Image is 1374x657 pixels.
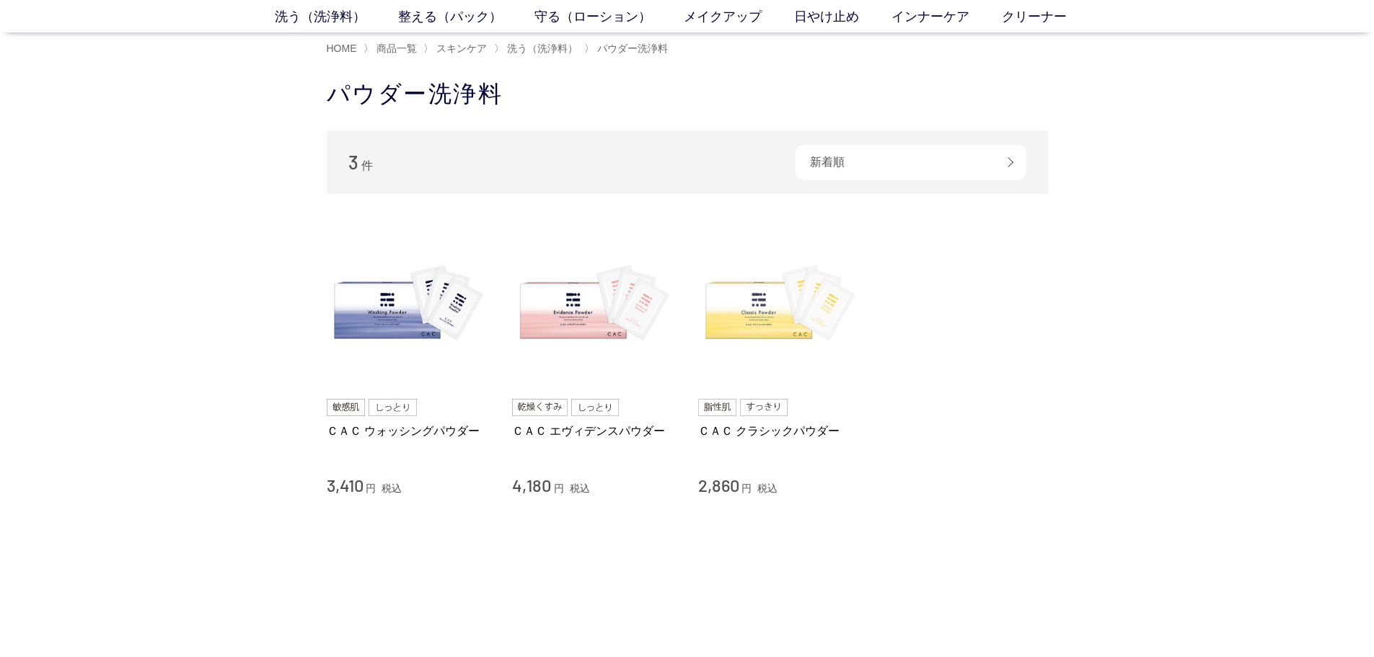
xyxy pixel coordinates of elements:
[327,423,491,438] a: ＣＡＣ ウォッシングパウダー
[361,159,373,172] span: 件
[507,43,578,54] span: 洗う（洗浄料）
[327,223,491,387] img: ＣＡＣ ウォッシングパウダー
[571,399,619,416] img: しっとり
[891,7,1002,27] a: インナーケア
[494,42,581,56] li: 〉
[366,482,376,494] span: 円
[698,399,736,416] img: 脂性肌
[433,43,487,54] a: スキンケア
[512,223,677,387] img: ＣＡＣ エヴィデンスパウダー
[794,7,891,27] a: 日やけ止め
[796,145,1026,180] div: 新着順
[423,42,490,56] li: 〉
[398,7,534,27] a: 整える（パック）
[570,482,590,494] span: 税込
[1002,7,1099,27] a: クリーナー
[698,423,863,438] a: ＣＡＣ クラシックパウダー
[382,482,402,494] span: 税込
[684,7,794,27] a: メイクアップ
[597,43,668,54] span: パウダー洗浄料
[698,475,739,495] span: 2,860
[554,482,564,494] span: 円
[348,151,358,173] span: 3
[698,223,863,387] img: ＣＡＣ クラシックパウダー
[327,79,1048,110] h1: パウダー洗浄料
[534,7,684,27] a: 守る（ローション）
[327,399,366,416] img: 敏感肌
[594,43,668,54] a: パウダー洗浄料
[504,43,578,54] a: 洗う（洗浄料）
[740,399,788,416] img: すっきり
[327,475,364,495] span: 3,410
[512,475,551,495] span: 4,180
[376,43,417,54] span: 商品一覧
[436,43,487,54] span: スキンケア
[275,7,398,27] a: 洗う（洗浄料）
[757,482,778,494] span: 税込
[741,482,752,494] span: 円
[364,42,420,56] li: 〉
[512,423,677,438] a: ＣＡＣ エヴィデンスパウダー
[584,42,671,56] li: 〉
[512,399,568,416] img: 乾燥くすみ
[374,43,417,54] a: 商品一覧
[369,399,416,416] img: しっとり
[327,43,357,54] a: HOME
